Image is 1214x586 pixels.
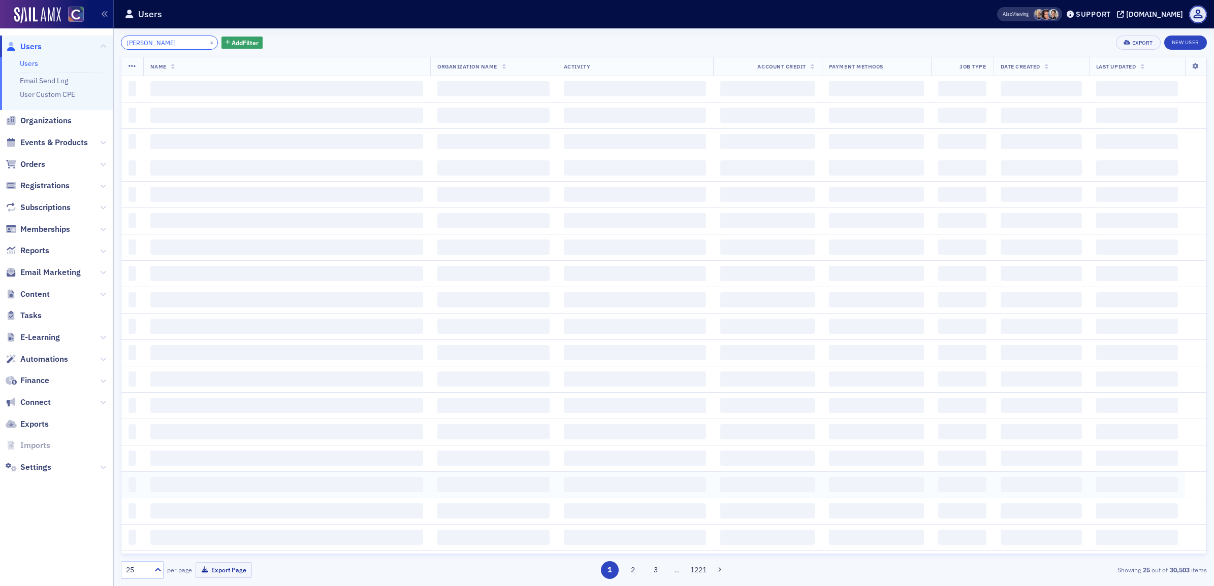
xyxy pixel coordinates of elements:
[437,108,550,123] span: ‌
[564,319,706,334] span: ‌
[129,292,136,307] span: ‌
[6,354,68,365] a: Automations
[129,81,136,96] span: ‌
[564,530,706,545] span: ‌
[720,81,815,96] span: ‌
[20,41,42,52] span: Users
[1096,160,1178,176] span: ‌
[829,530,924,545] span: ‌
[960,63,986,70] span: Job Type
[129,424,136,439] span: ‌
[150,292,424,307] span: ‌
[938,213,986,228] span: ‌
[624,561,642,579] button: 2
[20,462,51,473] span: Settings
[6,397,51,408] a: Connect
[1001,503,1082,519] span: ‌
[938,81,986,96] span: ‌
[6,375,49,386] a: Finance
[437,134,550,149] span: ‌
[20,137,88,148] span: Events & Products
[1096,371,1178,387] span: ‌
[126,565,148,575] div: 25
[20,332,60,343] span: E-Learning
[938,319,986,334] span: ‌
[150,213,424,228] span: ‌
[1001,266,1082,281] span: ‌
[720,345,815,360] span: ‌
[564,134,706,149] span: ‌
[6,245,49,256] a: Reports
[129,239,136,255] span: ‌
[829,213,924,228] span: ‌
[720,477,815,492] span: ‌
[564,424,706,439] span: ‌
[829,319,924,334] span: ‌
[1001,319,1082,334] span: ‌
[20,180,70,191] span: Registrations
[150,530,424,545] span: ‌
[6,332,60,343] a: E-Learning
[20,90,75,99] a: User Custom CPE
[1001,108,1082,123] span: ‌
[690,561,708,579] button: 1221
[129,477,136,492] span: ‌
[6,202,71,213] a: Subscriptions
[938,424,986,439] span: ‌
[150,239,424,255] span: ‌
[1096,530,1178,545] span: ‌
[150,477,424,492] span: ‌
[20,76,68,85] a: Email Send Log
[6,115,72,126] a: Organizations
[1096,187,1178,202] span: ‌
[564,108,706,123] span: ‌
[437,424,550,439] span: ‌
[720,451,815,466] span: ‌
[1001,424,1082,439] span: ‌
[232,38,259,47] span: Add Filter
[1096,108,1178,123] span: ‌
[564,398,706,413] span: ‌
[1096,451,1178,466] span: ‌
[20,224,70,235] span: Memberships
[20,375,49,386] span: Finance
[129,530,136,545] span: ‌
[1168,565,1191,574] strong: 30,503
[150,160,424,176] span: ‌
[1001,187,1082,202] span: ‌
[20,354,68,365] span: Automations
[829,477,924,492] span: ‌
[437,530,550,545] span: ‌
[757,63,806,70] span: Account Credit
[138,8,162,20] h1: Users
[437,160,550,176] span: ‌
[437,345,550,360] span: ‌
[1096,292,1178,307] span: ‌
[720,213,815,228] span: ‌
[20,267,81,278] span: Email Marketing
[647,561,665,579] button: 3
[437,477,550,492] span: ‌
[129,213,136,228] span: ‌
[670,565,684,574] span: …
[1096,345,1178,360] span: ‌
[121,36,218,50] input: Search…
[150,319,424,334] span: ‌
[938,451,986,466] span: ‌
[129,398,136,413] span: ‌
[1001,134,1082,149] span: ‌
[129,187,136,202] span: ‌
[829,424,924,439] span: ‌
[564,477,706,492] span: ‌
[720,292,815,307] span: ‌
[129,266,136,281] span: ‌
[720,134,815,149] span: ‌
[150,503,424,519] span: ‌
[437,292,550,307] span: ‌
[564,239,706,255] span: ‌
[564,187,706,202] span: ‌
[1003,11,1029,18] span: Viewing
[1096,134,1178,149] span: ‌
[20,289,50,300] span: Content
[1048,9,1059,20] span: Pamela Galey-Coleman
